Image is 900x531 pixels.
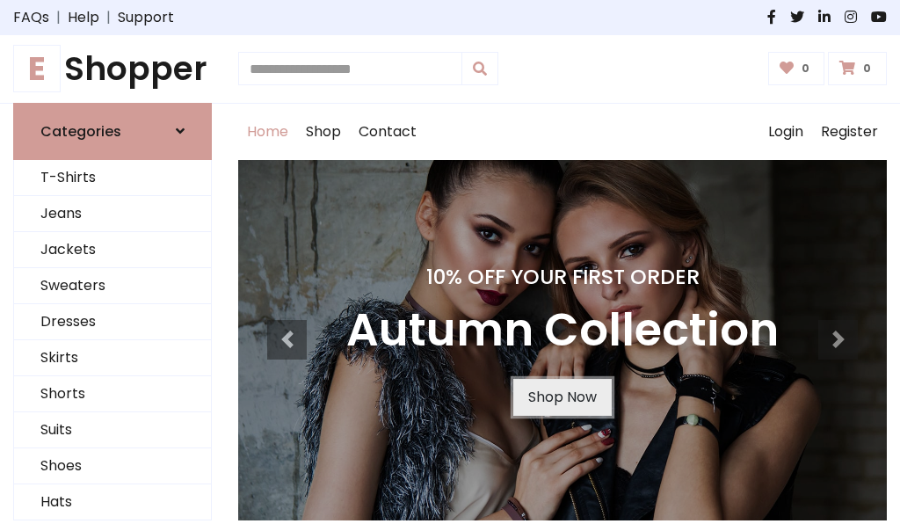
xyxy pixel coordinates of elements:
[297,104,350,160] a: Shop
[859,61,875,76] span: 0
[49,7,68,28] span: |
[13,103,212,160] a: Categories
[14,268,211,304] a: Sweaters
[346,303,779,358] h3: Autumn Collection
[14,412,211,448] a: Suits
[14,484,211,520] a: Hats
[40,123,121,140] h6: Categories
[14,304,211,340] a: Dresses
[13,49,212,89] h1: Shopper
[828,52,887,85] a: 0
[350,104,425,160] a: Contact
[768,52,825,85] a: 0
[14,196,211,232] a: Jeans
[14,232,211,268] a: Jackets
[13,49,212,89] a: EShopper
[759,104,812,160] a: Login
[68,7,99,28] a: Help
[238,104,297,160] a: Home
[797,61,814,76] span: 0
[99,7,118,28] span: |
[118,7,174,28] a: Support
[13,7,49,28] a: FAQs
[13,45,61,92] span: E
[812,104,887,160] a: Register
[346,265,779,289] h4: 10% Off Your First Order
[14,160,211,196] a: T-Shirts
[14,376,211,412] a: Shorts
[14,340,211,376] a: Skirts
[14,448,211,484] a: Shoes
[513,379,612,416] a: Shop Now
